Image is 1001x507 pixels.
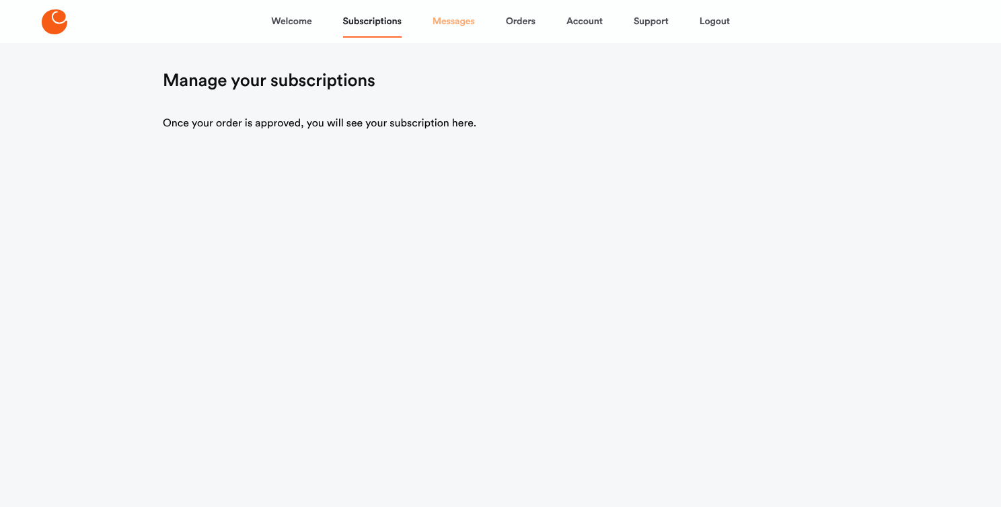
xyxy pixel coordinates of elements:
div: Once your order is approved, you will see your subscription here. [163,116,838,132]
h1: Manage your subscriptions [163,70,375,91]
a: Welcome [271,5,311,38]
a: Orders [506,5,535,38]
a: Support [634,5,669,38]
a: Subscriptions [343,5,402,38]
a: Messages [433,5,475,38]
a: Account [566,5,603,38]
a: Logout [700,5,730,38]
